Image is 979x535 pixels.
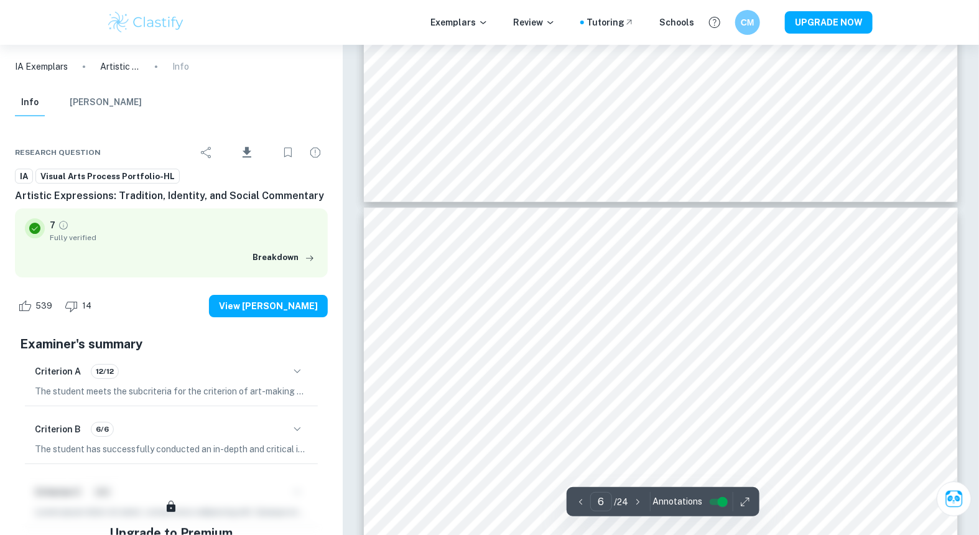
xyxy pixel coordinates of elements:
[15,60,68,73] a: IA Exemplars
[36,170,179,183] span: Visual Arts Process Portfolio-HL
[58,220,69,231] a: Grade fully verified
[785,11,873,34] button: UPGRADE NOW
[35,442,308,456] p: The student has successfully conducted an in-depth and critical investigation in their portfolio,...
[91,424,113,435] span: 6/6
[35,365,81,378] h6: Criterion A
[75,300,98,312] span: 14
[50,218,55,232] p: 7
[172,60,189,73] p: Info
[513,16,555,29] p: Review
[35,169,180,184] a: Visual Arts Process Portfolio-HL
[209,295,328,317] button: View [PERSON_NAME]
[35,422,81,436] h6: Criterion B
[16,170,32,183] span: IA
[704,12,725,33] button: Help and Feedback
[659,16,694,29] a: Schools
[20,335,323,353] h5: Examiner's summary
[276,140,300,165] div: Bookmark
[15,169,33,184] a: IA
[15,147,101,158] span: Research question
[15,188,328,203] h6: Artistic Expressions: Tradition, Identity, and Social Commentary
[35,384,308,398] p: The student meets the subcriteria for the criterion of art-making formats by providing three art-...
[587,16,634,29] a: Tutoring
[15,89,45,116] button: Info
[221,136,273,169] div: Download
[653,495,703,508] span: Annotations
[430,16,488,29] p: Exemplars
[194,140,219,165] div: Share
[29,300,59,312] span: 539
[100,60,140,73] p: Artistic Expressions: Tradition, Identity, and Social Commentary
[735,10,760,35] button: СМ
[91,366,118,377] span: 12/12
[70,89,142,116] button: [PERSON_NAME]
[106,10,185,35] img: Clastify logo
[937,481,972,516] button: Ask Clai
[741,16,755,29] h6: СМ
[50,232,318,243] span: Fully verified
[249,248,318,267] button: Breakdown
[15,296,59,316] div: Like
[62,296,98,316] div: Dislike
[615,495,629,509] p: / 24
[303,140,328,165] div: Report issue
